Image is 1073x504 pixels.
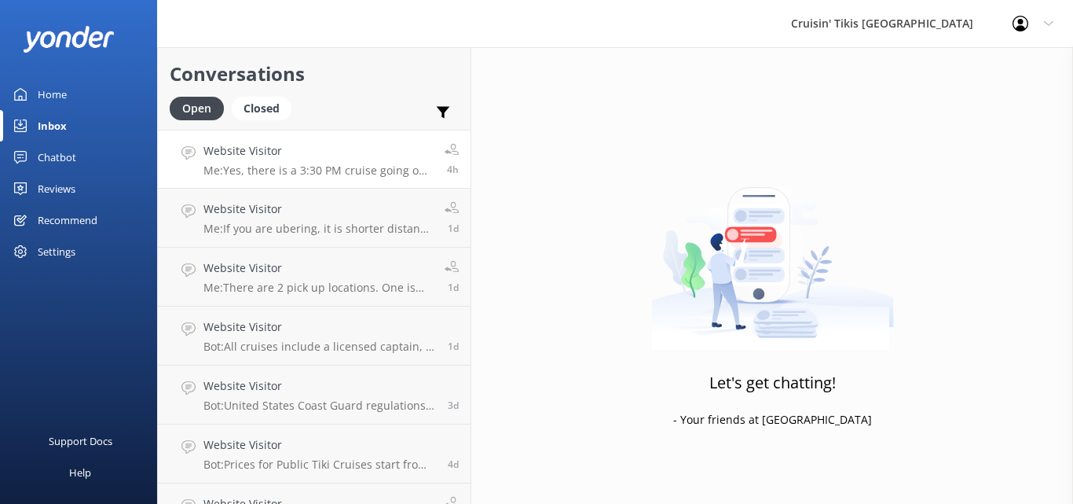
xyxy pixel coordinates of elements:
[203,222,433,236] p: Me: If you are ubering, it is shorter distance than walking from a parking lot or parking garage....
[203,142,433,160] h4: Website Visitor
[448,281,459,294] span: 05:16pm 18-Aug-2025 (UTC -04:00) America/New_York
[170,97,224,120] div: Open
[49,425,112,457] div: Support Docs
[38,236,75,267] div: Settings
[448,222,459,235] span: 05:18pm 18-Aug-2025 (UTC -04:00) America/New_York
[673,411,872,429] p: - Your friends at [GEOGRAPHIC_DATA]
[69,457,91,488] div: Help
[38,79,67,110] div: Home
[203,458,436,472] p: Bot: Prices for Public Tiki Cruises start from $74.99 per person. For the most accurate pricing, ...
[651,154,894,351] img: artwork of a man stealing a conversation from at giant smartphone
[232,97,291,120] div: Closed
[158,366,471,425] a: Website VisitorBot:United States Coast Guard regulations allow only six charter customers on each...
[447,163,459,176] span: 02:45pm 19-Aug-2025 (UTC -04:00) America/New_York
[38,142,76,173] div: Chatbot
[448,340,459,353] span: 02:16pm 18-Aug-2025 (UTC -04:00) America/New_York
[158,130,471,189] a: Website VisitorMe:Yes, there is a 3:30 PM cruise going out [DATE] and an 8:30 PM cruise this even...
[170,59,459,89] h2: Conversations
[158,307,471,366] a: Website VisitorBot:All cruises include a licensed captain, a 4 speaker Bluetooth sound system, pl...
[232,99,299,116] a: Closed
[158,189,471,248] a: Website VisitorMe:If you are ubering, it is shorter distance than walking from a parking lot or p...
[203,259,433,277] h4: Website Visitor
[170,99,232,116] a: Open
[158,248,471,307] a: Website VisitorMe:There are 2 pick up locations. One is [GEOGRAPHIC_DATA], so you would park in t...
[448,399,459,412] span: 01:47pm 16-Aug-2025 (UTC -04:00) America/New_York
[448,458,459,471] span: 05:30pm 15-Aug-2025 (UTC -04:00) America/New_York
[203,436,436,454] h4: Website Visitor
[38,173,75,204] div: Reviews
[203,377,436,395] h4: Website Visitor
[24,26,114,52] img: yonder-white-logo.png
[38,204,97,236] div: Recommend
[203,399,436,413] p: Bot: United States Coast Guard regulations allow only six charter customers on each Tiki boat. Ho...
[203,164,433,178] p: Me: Yes, there is a 3:30 PM cruise going out [DATE] and an 8:30 PM cruise this evening. Please ca...
[709,370,836,395] h3: Let's get chatting!
[158,425,471,484] a: Website VisitorBot:Prices for Public Tiki Cruises start from $74.99 per person. For the most accu...
[203,340,436,354] p: Bot: All cruises include a licensed captain, a 4 speaker Bluetooth sound system, plastic cups, sh...
[203,318,436,336] h4: Website Visitor
[38,110,67,142] div: Inbox
[203,200,433,218] h4: Website Visitor
[203,281,433,295] p: Me: There are 2 pick up locations. One is [GEOGRAPHIC_DATA], so you would park in the parking gar...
